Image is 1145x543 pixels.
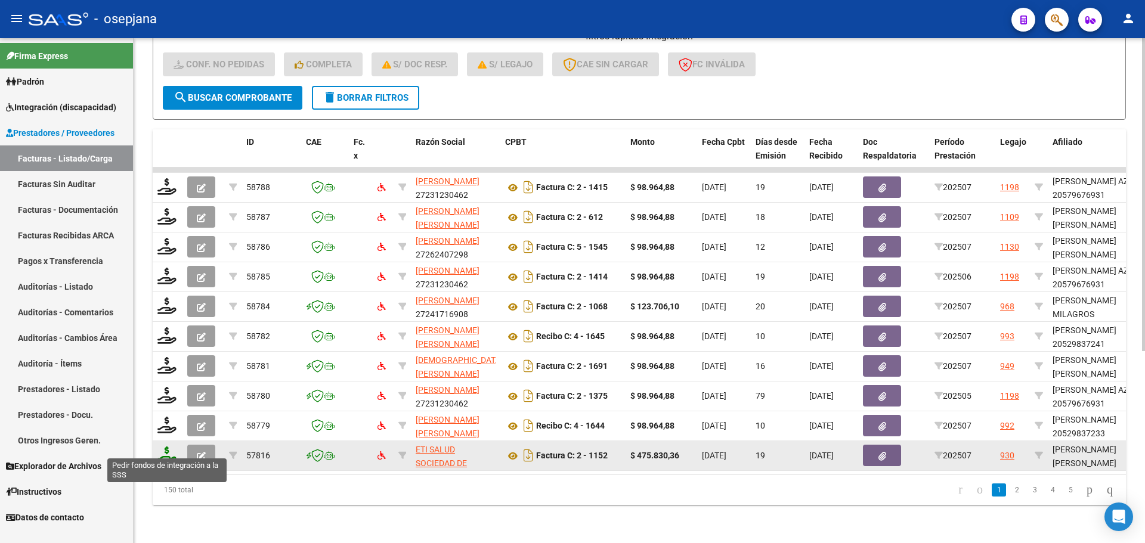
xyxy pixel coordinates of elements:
[1121,11,1135,26] mat-icon: person
[1000,240,1019,254] div: 1130
[174,59,264,70] span: Conf. no pedidas
[563,59,648,70] span: CAE SIN CARGAR
[1053,137,1082,147] span: Afiliado
[416,445,467,482] span: ETI SALUD SOCIEDAD DE HECHO
[416,443,496,468] div: 30715456911
[1026,480,1044,500] li: page 3
[934,182,971,192] span: 202507
[630,242,674,252] strong: $ 98.964,88
[1104,502,1133,531] div: Open Intercom Messenger
[809,391,834,401] span: [DATE]
[536,392,608,401] strong: Factura C: 2 - 1375
[246,212,270,222] span: 58787
[1000,210,1019,224] div: 1109
[372,52,459,76] button: S/ Doc Resp.
[416,264,496,289] div: 27231230462
[6,460,101,473] span: Explorador de Archivos
[809,272,834,281] span: [DATE]
[521,207,536,226] i: Descargar documento
[500,129,626,182] datatable-header-cell: CPBT
[934,242,971,252] span: 202507
[521,297,536,316] i: Descargar documento
[934,331,971,341] span: 202507
[1062,480,1079,500] li: page 5
[809,182,834,192] span: [DATE]
[505,137,527,147] span: CPBT
[934,421,971,430] span: 202507
[301,129,349,182] datatable-header-cell: CAE
[756,361,765,371] span: 16
[1053,413,1138,440] div: [PERSON_NAME] 20529837233
[295,59,352,70] span: Completa
[416,385,479,395] span: [PERSON_NAME]
[1000,389,1019,403] div: 1198
[6,511,84,524] span: Datos de contacto
[284,52,363,76] button: Completa
[809,331,834,341] span: [DATE]
[702,421,726,430] span: [DATE]
[10,11,24,26] mat-icon: menu
[323,90,337,104] mat-icon: delete
[521,356,536,376] i: Descargar documento
[246,361,270,371] span: 58781
[702,391,726,401] span: [DATE]
[1048,129,1143,182] datatable-header-cell: Afiliado
[858,129,930,182] datatable-header-cell: Doc Respaldatoria
[1053,383,1138,411] div: [PERSON_NAME] AZUL 20579676931
[751,129,804,182] datatable-header-cell: Días desde Emisión
[6,101,116,114] span: Integración (discapacidad)
[536,213,603,222] strong: Factura C: 2 - 612
[756,242,765,252] span: 12
[521,327,536,346] i: Descargar documento
[521,237,536,256] i: Descargar documento
[416,266,479,275] span: [PERSON_NAME]
[382,59,448,70] span: S/ Doc Resp.
[626,129,697,182] datatable-header-cell: Monto
[416,234,496,259] div: 27262407298
[536,421,605,431] strong: Recibo C: 4 - 1644
[1053,204,1138,245] div: [PERSON_NAME] [PERSON_NAME] 20566480930
[934,302,971,311] span: 202507
[630,421,674,430] strong: $ 98.964,88
[416,175,496,200] div: 27231230462
[1053,294,1138,334] div: [PERSON_NAME] MILAGROS 27583576997
[809,137,843,160] span: Fecha Recibido
[416,206,479,229] span: [PERSON_NAME] [PERSON_NAME]
[536,451,608,461] strong: Factura C: 2 - 1152
[630,302,679,311] strong: $ 123.706,10
[934,451,971,460] span: 202507
[521,416,536,435] i: Descargar documento
[416,296,479,305] span: [PERSON_NAME]
[756,391,765,401] span: 79
[809,212,834,222] span: [DATE]
[1000,330,1014,343] div: 993
[242,129,301,182] datatable-header-cell: ID
[536,243,608,252] strong: Factura C: 5 - 1545
[1053,443,1138,483] div: [PERSON_NAME] [PERSON_NAME] 20557557882
[416,137,465,147] span: Razón Social
[630,182,674,192] strong: $ 98.964,88
[934,212,971,222] span: 202507
[349,129,373,182] datatable-header-cell: Fc. x
[416,204,496,229] div: 27371412277
[312,86,419,110] button: Borrar Filtros
[174,90,188,104] mat-icon: search
[1053,175,1138,202] div: [PERSON_NAME] AZUL 20579676931
[934,137,976,160] span: Período Prestación
[630,331,674,341] strong: $ 98.964,88
[536,183,608,193] strong: Factura C: 2 - 1415
[521,386,536,405] i: Descargar documento
[246,182,270,192] span: 58788
[521,446,536,465] i: Descargar documento
[756,212,765,222] span: 18
[354,137,365,160] span: Fc. x
[416,324,496,349] div: 27242165972
[6,485,61,498] span: Instructivos
[930,129,995,182] datatable-header-cell: Período Prestación
[1053,264,1138,291] div: [PERSON_NAME] AZUL 20579676931
[702,242,726,252] span: [DATE]
[990,480,1008,500] li: page 1
[702,302,726,311] span: [DATE]
[809,242,834,252] span: [DATE]
[6,49,68,63] span: Firma Express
